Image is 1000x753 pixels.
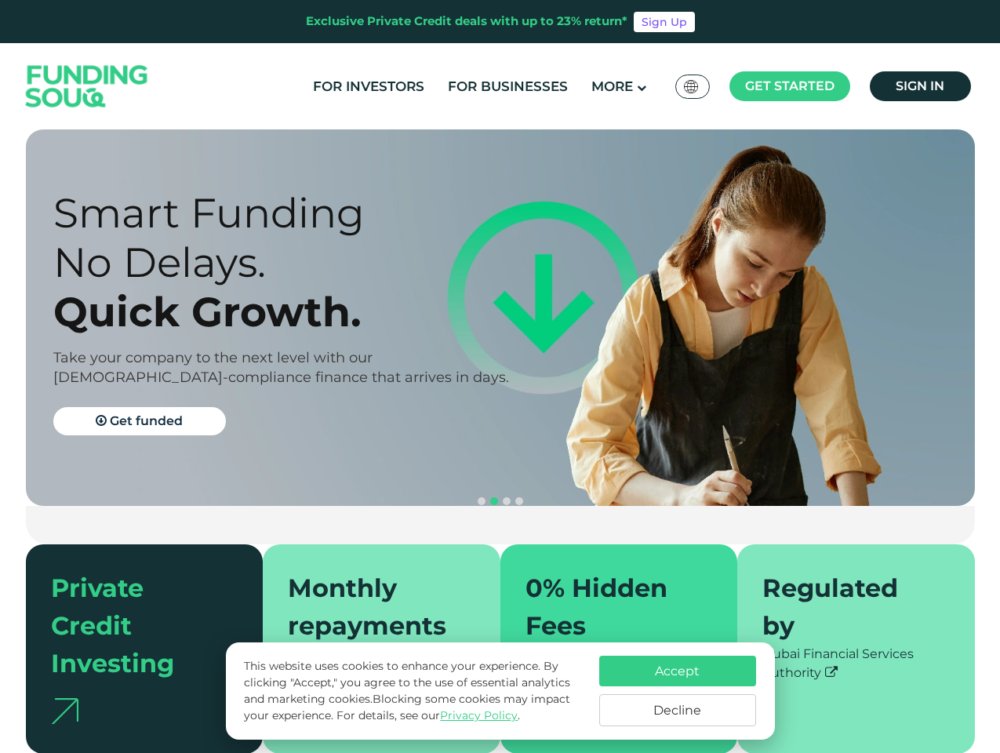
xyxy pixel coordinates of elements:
[53,287,528,336] div: Quick Growth.
[513,495,525,507] button: navigation
[53,407,226,435] a: Get funded
[306,13,627,31] div: Exclusive Private Credit deals with up to 23% return*
[599,656,756,686] button: Accept
[309,74,428,100] a: For Investors
[110,413,183,428] span: Get funded
[440,708,518,722] a: Privacy Policy
[475,495,488,507] button: navigation
[634,12,695,32] a: Sign Up
[51,569,220,682] div: Private Credit Investing
[53,238,528,287] div: No Delays.
[745,78,835,93] span: Get started
[53,188,528,238] div: Smart Funding
[762,645,950,682] div: Dubai Financial Services Authority
[53,348,528,368] div: Take your company to the next level with our
[336,708,520,722] span: For details, see our .
[488,495,500,507] button: navigation
[599,694,756,726] button: Decline
[591,78,633,94] span: More
[244,658,583,724] p: This website uses cookies to enhance your experience. By clicking "Accept," you agree to the use ...
[525,569,694,645] div: 0% Hidden Fees
[244,692,570,722] span: Blocking some cookies may impact your experience.
[896,78,944,93] span: Sign in
[288,569,456,645] div: Monthly repayments
[870,71,971,101] a: Sign in
[10,47,164,126] img: Logo
[684,80,698,93] img: SA Flag
[51,698,78,724] img: arrow
[53,368,528,387] div: [DEMOGRAPHIC_DATA]-compliance finance that arrives in days.
[762,569,931,645] div: Regulated by
[444,74,572,100] a: For Businesses
[500,495,513,507] button: navigation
